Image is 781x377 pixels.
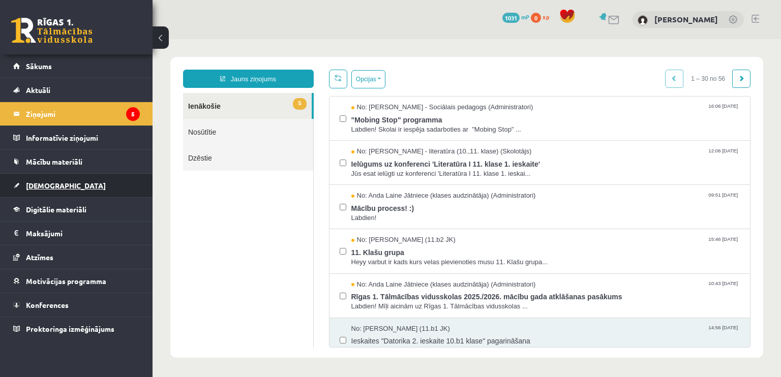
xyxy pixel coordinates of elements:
[26,157,82,166] span: Mācību materiāli
[13,245,140,269] a: Atzīmes
[554,285,587,293] span: 14:56 [DATE]
[543,13,549,21] span: xp
[199,86,588,96] span: Labdien! Skolai ir iespēja sadarboties ar "Mobing Stop" ...
[199,64,588,95] a: No: [PERSON_NAME] - Sociālais pedagogs (Administratori) 16:06 [DATE] "Mobing Stop" programma Labd...
[199,31,233,49] button: Opcijas
[199,285,588,317] a: No: [PERSON_NAME] (11.b1 JK) 14:56 [DATE] Ieskaites "Datorika 2. ieskaite 10.b1 klase" pagarināša...
[13,102,140,125] a: Ziņojumi5
[199,250,588,263] span: Rīgas 1. Tālmācības vidusskolas 2025./2026. mācību gada atklāšanas pasākums
[26,205,86,214] span: Digitālie materiāli
[531,13,554,21] a: 0 xp
[13,174,140,197] a: [DEMOGRAPHIC_DATA]
[199,174,588,184] span: Labdien!
[13,317,140,340] a: Proktoringa izmēģinājums
[531,30,580,49] span: 1 – 30 no 56
[654,14,718,24] a: [PERSON_NAME]
[13,293,140,317] a: Konferences
[554,64,587,71] span: 16:06 [DATE]
[13,198,140,221] a: Digitālie materiāli
[199,206,588,218] span: 11. Klašu grupa
[26,102,140,125] legend: Ziņojumi
[26,85,50,95] span: Aktuāli
[26,126,140,149] legend: Informatīvie ziņojumi
[199,294,588,307] span: Ieskaites "Datorika 2. ieskaite 10.b1 klase" pagarināšana
[199,108,588,139] a: No: [PERSON_NAME] - literatūra (10.,11. klase) (Skolotājs) 12:06 [DATE] Ielūgums uz konferenci 'L...
[199,241,383,250] span: No: Anda Laine Jātniece (klases audzinātāja) (Administratori)
[554,241,587,248] span: 10:43 [DATE]
[638,15,648,25] img: Markuss Kokins
[554,196,587,204] span: 15:46 [DATE]
[199,196,588,228] a: No: [PERSON_NAME] (11.b2 JK) 15:46 [DATE] 11. Klašu grupa Heyy varbut ir kads kurs velas pievieno...
[26,222,140,245] legend: Maksājumi
[199,73,588,86] span: "Mobing Stop" programma
[31,30,161,49] a: Jauns ziņojums
[199,152,588,183] a: No: Anda Laine Jātniece (klases audzinātāja) (Administratori) 09:51 [DATE] Mācību process! :) Lab...
[26,276,106,286] span: Motivācijas programma
[199,130,588,140] span: Jūs esat ielūgti uz konferenci 'Literatūra I 11. klase 1. ieskai...
[140,59,154,71] span: 5
[199,64,381,73] span: No: [PERSON_NAME] - Sociālais pedagogs (Administratori)
[502,13,520,23] span: 1031
[199,218,588,228] span: Heyy varbut ir kads kurs velas pievienoties musu 11. Klašu grupa...
[199,108,379,117] span: No: [PERSON_NAME] - literatūra (10.,11. klase) (Skolotājs)
[13,150,140,173] a: Mācību materiāli
[26,300,69,309] span: Konferences
[199,162,588,174] span: Mācību process! :)
[26,253,53,262] span: Atzīmes
[13,78,140,102] a: Aktuāli
[126,107,140,121] i: 5
[11,18,93,43] a: Rīgas 1. Tālmācības vidusskola
[13,269,140,293] a: Motivācijas programma
[521,13,529,21] span: mP
[199,152,383,162] span: No: Anda Laine Jātniece (klases audzinātāja) (Administratori)
[199,307,588,317] span: Lūdzu pagarināt ieskaiti uz 3 dienām. Norādi ieskaites kavēšanas...
[554,152,587,160] span: 09:51 [DATE]
[199,117,588,130] span: Ielūgums uz konferenci 'Literatūra I 11. klase 1. ieskaite'
[13,54,140,78] a: Sākums
[199,285,297,295] span: No: [PERSON_NAME] (11.b1 JK)
[26,61,52,71] span: Sākums
[199,241,588,272] a: No: Anda Laine Jātniece (klases audzinātāja) (Administratori) 10:43 [DATE] Rīgas 1. Tālmācības vi...
[31,106,161,132] a: Dzēstie
[199,196,303,206] span: No: [PERSON_NAME] (11.b2 JK)
[26,324,114,333] span: Proktoringa izmēģinājums
[554,108,587,115] span: 12:06 [DATE]
[531,13,541,23] span: 0
[502,13,529,21] a: 1031 mP
[31,54,159,80] a: 5Ienākošie
[199,263,588,272] span: Labdien! Mīļi aicinām uz Rīgas 1. Tālmācības vidusskolas ...
[13,222,140,245] a: Maksājumi
[31,80,161,106] a: Nosūtītie
[26,181,106,190] span: [DEMOGRAPHIC_DATA]
[13,126,140,149] a: Informatīvie ziņojumi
